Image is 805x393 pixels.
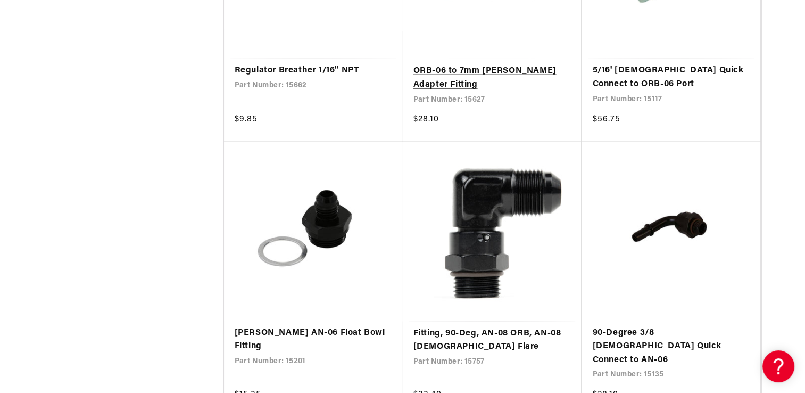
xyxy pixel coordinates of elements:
[592,64,750,91] a: 5/16' [DEMOGRAPHIC_DATA] Quick Connect to ORB-06 Port
[235,326,392,354] a: [PERSON_NAME] AN-06 Float Bowl Fitting
[592,326,750,367] a: 90-Degree 3/8 [DEMOGRAPHIC_DATA] Quick Connect to AN-06
[413,327,571,354] a: Fitting, 90-Deg, AN-08 ORB, AN-08 [DEMOGRAPHIC_DATA] Flare
[235,64,392,78] a: Regulator Breather 1/16" NPT
[413,64,571,92] a: ORB-06 to 7mm [PERSON_NAME] Adapter Fitting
